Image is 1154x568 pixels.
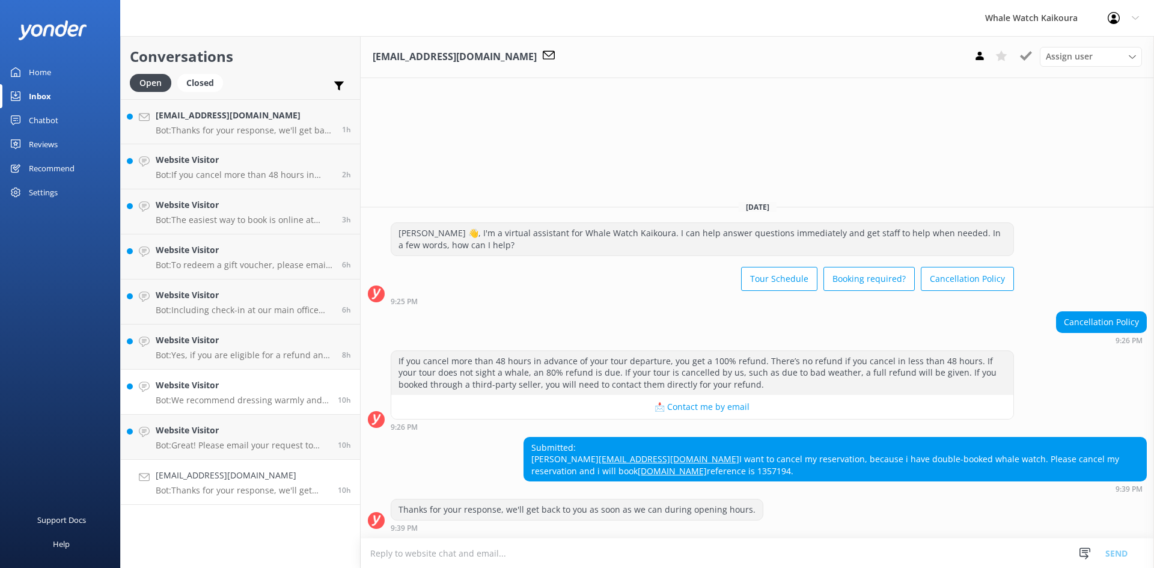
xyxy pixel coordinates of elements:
[373,49,537,65] h3: [EMAIL_ADDRESS][DOMAIN_NAME]
[1057,312,1146,332] div: Cancellation Policy
[741,267,817,291] button: Tour Schedule
[391,499,763,520] div: Thanks for your response, we'll get back to you as soon as we can during opening hours.
[121,370,360,415] a: Website VisitorBot:We recommend dressing warmly and wearing closed flat shoes. If you plan to spe...
[338,440,351,450] span: Sep 07 2025 09:43pm (UTC +12:00) Pacific/Auckland
[391,223,1013,255] div: [PERSON_NAME] 👋, I'm a virtual assistant for Whale Watch Kaikoura. I can help answer questions im...
[1116,486,1143,493] strong: 9:39 PM
[156,424,329,437] h4: Website Visitor
[156,469,329,482] h4: [EMAIL_ADDRESS][DOMAIN_NAME]
[18,20,87,40] img: yonder-white-logo.png
[342,260,351,270] span: Sep 08 2025 02:16am (UTC +12:00) Pacific/Auckland
[130,74,171,92] div: Open
[156,169,333,180] p: Bot: If you cancel more than 48 hours in advance of your tour departure, you get a 100% refund. T...
[156,260,333,270] p: Bot: To redeem a gift voucher, please email our Customer Support team at [EMAIL_ADDRESS][DOMAIN_N...
[156,395,329,406] p: Bot: We recommend dressing warmly and wearing closed flat shoes. If you plan to spend time on the...
[391,395,1013,419] button: 📩 Contact me by email
[156,109,333,122] h4: [EMAIL_ADDRESS][DOMAIN_NAME]
[156,350,333,361] p: Bot: Yes, if you are eligible for a refund and used a credit card for your booking, the refund wi...
[130,45,351,68] h2: Conversations
[391,525,418,532] strong: 9:39 PM
[130,76,177,89] a: Open
[121,234,360,279] a: Website VisitorBot:To redeem a gift voucher, please email our Customer Support team at [EMAIL_ADD...
[391,298,418,305] strong: 9:25 PM
[53,532,70,556] div: Help
[156,485,329,496] p: Bot: Thanks for your response, we'll get back to you as soon as we can during opening hours.
[599,453,739,465] a: [EMAIL_ADDRESS][DOMAIN_NAME]
[342,350,351,360] span: Sep 08 2025 12:21am (UTC +12:00) Pacific/Auckland
[29,132,58,156] div: Reviews
[29,84,51,108] div: Inbox
[1040,47,1142,66] div: Assign User
[37,508,86,532] div: Support Docs
[29,156,75,180] div: Recommend
[342,305,351,315] span: Sep 08 2025 02:14am (UTC +12:00) Pacific/Auckland
[524,438,1146,481] div: Submitted: [PERSON_NAME] I want to cancel my reservation, because i have double-booked whale watc...
[391,424,418,431] strong: 9:26 PM
[177,74,223,92] div: Closed
[29,60,51,84] div: Home
[29,108,58,132] div: Chatbot
[156,379,329,392] h4: Website Visitor
[121,460,360,505] a: [EMAIL_ADDRESS][DOMAIN_NAME]Bot:Thanks for your response, we'll get back to you as soon as we can...
[177,76,229,89] a: Closed
[156,243,333,257] h4: Website Visitor
[156,125,333,136] p: Bot: Thanks for your response, we'll get back to you as soon as we can during opening hours.
[921,267,1014,291] button: Cancellation Policy
[156,215,333,225] p: Bot: The easiest way to book is online at [URL][DOMAIN_NAME] - you'll see live availability, and ...
[823,267,915,291] button: Booking required?
[739,202,777,212] span: [DATE]
[342,124,351,135] span: Sep 08 2025 07:12am (UTC +12:00) Pacific/Auckland
[156,440,329,451] p: Bot: Great! Please email your request to [EMAIL_ADDRESS][DOMAIN_NAME], and they will assist you a...
[391,423,1014,431] div: Sep 07 2025 09:26pm (UTC +12:00) Pacific/Auckland
[121,279,360,325] a: Website VisitorBot:Including check-in at our main office and bus transfers to and from our marina...
[121,189,360,234] a: Website VisitorBot:The easiest way to book is online at [URL][DOMAIN_NAME] - you'll see live avai...
[524,484,1147,493] div: Sep 07 2025 09:39pm (UTC +12:00) Pacific/Auckland
[156,334,333,347] h4: Website Visitor
[156,289,333,302] h4: Website Visitor
[391,351,1013,395] div: If you cancel more than 48 hours in advance of your tour departure, you get a 100% refund. There’...
[338,485,351,495] span: Sep 07 2025 09:39pm (UTC +12:00) Pacific/Auckland
[156,305,333,316] p: Bot: Including check-in at our main office and bus transfers to and from our marina at [GEOGRAPHI...
[121,99,360,144] a: [EMAIL_ADDRESS][DOMAIN_NAME]Bot:Thanks for your response, we'll get back to you as soon as we can...
[391,524,763,532] div: Sep 07 2025 09:39pm (UTC +12:00) Pacific/Auckland
[121,144,360,189] a: Website VisitorBot:If you cancel more than 48 hours in advance of your tour departure, you get a ...
[1046,50,1093,63] span: Assign user
[1056,336,1147,344] div: Sep 07 2025 09:26pm (UTC +12:00) Pacific/Auckland
[1116,337,1143,344] strong: 9:26 PM
[156,198,333,212] h4: Website Visitor
[342,169,351,180] span: Sep 08 2025 05:48am (UTC +12:00) Pacific/Auckland
[342,215,351,225] span: Sep 08 2025 05:26am (UTC +12:00) Pacific/Auckland
[156,153,333,166] h4: Website Visitor
[29,180,58,204] div: Settings
[121,325,360,370] a: Website VisitorBot:Yes, if you are eligible for a refund and used a credit card for your booking,...
[638,465,707,477] a: [DOMAIN_NAME]
[338,395,351,405] span: Sep 07 2025 09:48pm (UTC +12:00) Pacific/Auckland
[121,415,360,460] a: Website VisitorBot:Great! Please email your request to [EMAIL_ADDRESS][DOMAIN_NAME], and they wil...
[391,297,1014,305] div: Sep 07 2025 09:25pm (UTC +12:00) Pacific/Auckland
